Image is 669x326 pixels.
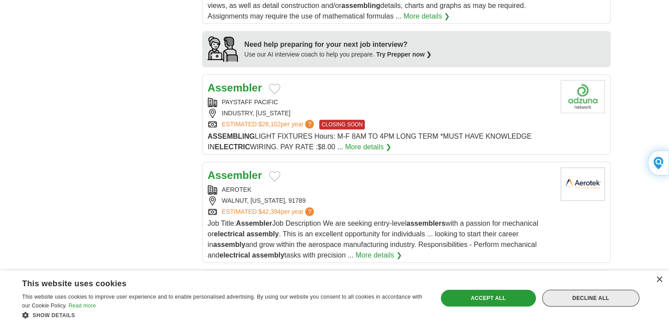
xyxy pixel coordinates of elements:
a: ESTIMATED:$28,102per year? [222,120,316,129]
a: Assembler [208,169,262,181]
div: WALNUT, [US_STATE], 91789 [208,196,554,205]
a: More details ❯ [356,250,402,261]
span: This website uses cookies to improve user experience and to enable personalised advertising. By u... [22,294,422,309]
img: Company logo [561,80,605,113]
a: More details ❯ [345,142,391,152]
strong: ASSEMBLING [208,133,255,140]
a: ESTIMATED:$42,394per year? [222,207,316,216]
span: $42,394 [258,208,281,215]
a: More details ❯ [403,11,450,22]
button: Add to favorite jobs [269,83,280,94]
span: Show details [33,312,75,318]
strong: assembling [341,2,380,9]
strong: Assembler [236,220,272,227]
strong: assembly [213,241,245,248]
div: Need help preparing for your next job interview? [245,39,432,50]
div: Accept all [441,290,536,307]
a: Assembler [208,82,262,94]
span: $28,102 [258,121,281,128]
div: Close [656,277,662,283]
strong: electrical [219,251,250,259]
a: AEROTEK [222,186,252,193]
div: Use our AI interview coach to help you prepare. [245,50,432,59]
span: ? [305,120,314,129]
div: PAYSTAFF PACIFIC [208,98,554,107]
div: This website uses cookies [22,276,403,289]
img: Aerotek logo [561,167,605,201]
strong: assembly [252,251,284,259]
div: Show details [22,311,425,319]
a: Try Prepper now ❯ [376,51,432,58]
strong: ELECTRIC [215,143,250,151]
a: Read more, opens a new window [69,303,96,309]
span: CLOSING SOON [319,120,365,129]
button: Add to favorite jobs [269,171,280,182]
span: LIGHT FIXTURES Hours: M-F 8AM TO 4PM LONG TERM *MUST HAVE KNOWLEDGE IN WIRING. PAY RATE :$8.00 ... [208,133,532,151]
div: Decline all [542,290,639,307]
span: ? [305,207,314,216]
strong: electrical [214,230,245,238]
strong: assembly [247,230,279,238]
strong: assemblers [406,220,445,227]
div: INDUSTRY, [US_STATE] [208,109,554,118]
span: Job Title: Job Description We are seeking entry-level with a passion for mechanical or . This is ... [208,220,539,259]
